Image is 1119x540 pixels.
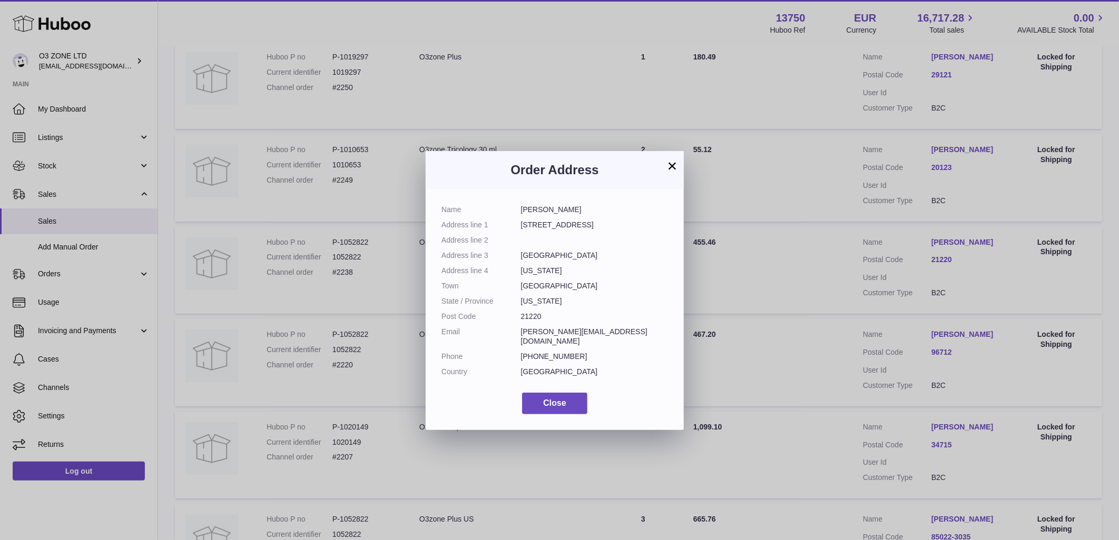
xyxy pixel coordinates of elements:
dd: [GEOGRAPHIC_DATA] [521,281,669,291]
dd: [PHONE_NUMBER] [521,352,669,362]
dt: Address line 4 [441,266,521,276]
dt: Address line 1 [441,220,521,230]
dd: [US_STATE] [521,266,669,276]
dt: Email [441,327,521,347]
dt: Post Code [441,312,521,322]
dt: Name [441,205,521,215]
dd: [STREET_ADDRESS] [521,220,669,230]
button: Close [522,393,587,414]
dd: 21220 [521,312,669,322]
dd: [PERSON_NAME][EMAIL_ADDRESS][DOMAIN_NAME] [521,327,669,347]
button: × [666,159,679,172]
dd: [GEOGRAPHIC_DATA] [521,367,669,377]
h3: Order Address [441,162,668,178]
dd: [PERSON_NAME] [521,205,669,215]
dt: Phone [441,352,521,362]
dt: Town [441,281,521,291]
dt: Address line 2 [441,235,521,245]
dt: Country [441,367,521,377]
dt: State / Province [441,296,521,306]
span: Close [543,398,566,407]
dd: [GEOGRAPHIC_DATA] [521,251,669,261]
dt: Address line 3 [441,251,521,261]
dd: [US_STATE] [521,296,669,306]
